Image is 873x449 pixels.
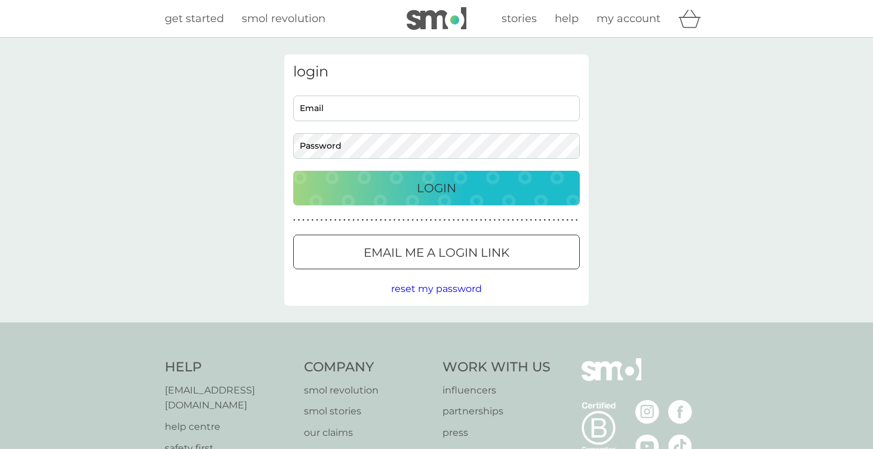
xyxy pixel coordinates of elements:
button: reset my password [391,281,482,297]
a: help [555,10,579,27]
p: ● [471,217,473,223]
p: ● [348,217,351,223]
p: ● [434,217,436,223]
p: Email me a login link [364,243,509,262]
a: [EMAIL_ADDRESS][DOMAIN_NAME] [165,383,292,413]
p: ● [312,217,314,223]
p: ● [494,217,496,223]
p: ● [425,217,428,223]
p: ● [475,217,478,223]
p: ● [507,217,509,223]
p: ● [302,217,305,223]
span: stories [502,12,537,25]
p: ● [489,217,491,223]
p: ● [484,217,487,223]
a: smol revolution [304,383,431,398]
p: ● [543,217,546,223]
a: smol revolution [242,10,325,27]
p: ● [375,217,377,223]
p: ● [530,217,533,223]
p: ● [398,217,400,223]
p: ● [394,217,396,223]
img: smol [582,358,641,399]
p: ● [321,217,323,223]
p: ● [352,217,355,223]
p: ● [512,217,514,223]
a: smol stories [304,404,431,419]
p: ● [298,217,300,223]
p: ● [480,217,482,223]
p: ● [553,217,555,223]
button: Login [293,171,580,205]
a: our claims [304,425,431,441]
p: ● [330,217,332,223]
p: ● [567,217,569,223]
p: ● [389,217,391,223]
h3: login [293,63,580,81]
h4: Work With Us [442,358,551,377]
a: influencers [442,383,551,398]
p: ● [562,217,564,223]
p: ● [521,217,523,223]
p: ● [462,217,464,223]
p: ● [517,217,519,223]
span: get started [165,12,224,25]
a: press [442,425,551,441]
p: ● [571,217,573,223]
span: smol revolution [242,12,325,25]
p: ● [402,217,405,223]
a: partnerships [442,404,551,419]
p: ● [525,217,528,223]
span: my account [597,12,660,25]
p: ● [539,217,542,223]
a: help centre [165,419,292,435]
p: ● [421,217,423,223]
p: ● [503,217,505,223]
span: reset my password [391,283,482,294]
p: ● [498,217,500,223]
p: ● [307,217,309,223]
p: ● [557,217,560,223]
a: get started [165,10,224,27]
p: ● [361,217,364,223]
p: ● [385,217,387,223]
p: ● [334,217,337,223]
p: ● [343,217,346,223]
p: ● [416,217,419,223]
p: ● [339,217,341,223]
p: ● [371,217,373,223]
p: ● [357,217,359,223]
p: ● [430,217,432,223]
p: Login [417,179,456,198]
p: ● [411,217,414,223]
p: ● [548,217,551,223]
p: ● [534,217,537,223]
p: ● [380,217,382,223]
p: ● [439,217,441,223]
p: ● [457,217,460,223]
p: ● [316,217,318,223]
img: visit the smol Facebook page [668,400,692,424]
span: help [555,12,579,25]
p: ● [444,217,446,223]
a: stories [502,10,537,27]
p: ● [453,217,455,223]
div: basket [678,7,708,30]
h4: Help [165,358,292,377]
img: smol [407,7,466,30]
p: ● [466,217,469,223]
p: ● [293,217,296,223]
p: ● [448,217,450,223]
p: ● [325,217,327,223]
a: my account [597,10,660,27]
h4: Company [304,358,431,377]
p: ● [576,217,578,223]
